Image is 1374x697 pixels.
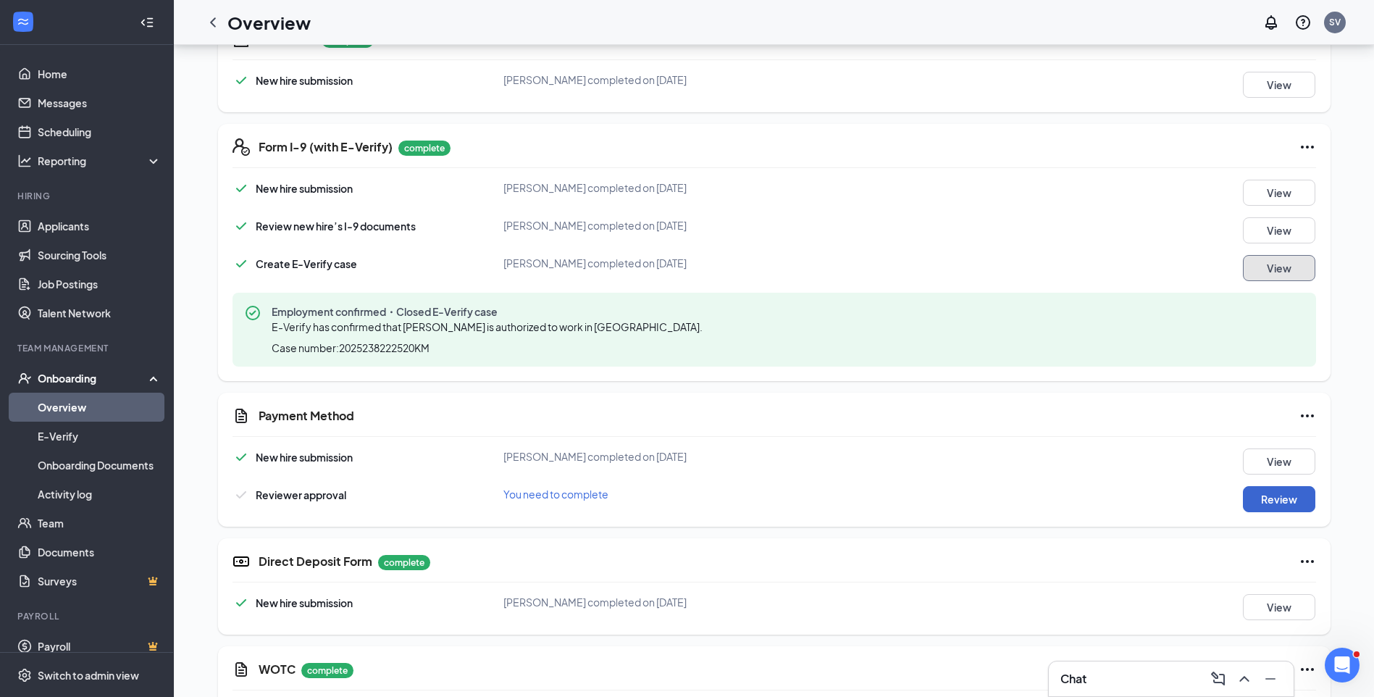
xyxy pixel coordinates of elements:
[503,488,608,501] span: You need to complete
[1294,14,1312,31] svg: QuestionInfo
[16,14,30,29] svg: WorkstreamLogo
[140,15,154,30] svg: Collapse
[244,304,261,322] svg: CheckmarkCircle
[38,422,162,451] a: E-Verify
[17,190,159,202] div: Hiring
[38,393,162,422] a: Overview
[1243,255,1315,281] button: View
[233,138,250,156] svg: FormI9EVerifyIcon
[301,663,353,678] p: complete
[233,72,250,89] svg: Checkmark
[272,304,708,319] span: Employment confirmed・Closed E-Verify case
[1243,448,1315,475] button: View
[227,10,311,35] h1: Overview
[272,320,703,333] span: E-Verify has confirmed that [PERSON_NAME] is authorized to work in [GEOGRAPHIC_DATA].
[256,74,353,87] span: New hire submission
[1243,594,1315,620] button: View
[38,59,162,88] a: Home
[1236,670,1253,688] svg: ChevronUp
[38,154,162,168] div: Reporting
[503,73,687,86] span: [PERSON_NAME] completed on [DATE]
[233,486,250,504] svg: Checkmark
[38,509,162,538] a: Team
[38,480,162,509] a: Activity log
[17,342,159,354] div: Team Management
[38,117,162,146] a: Scheduling
[17,668,32,683] svg: Settings
[17,154,32,168] svg: Analysis
[204,14,222,31] svg: ChevronLeft
[1262,14,1280,31] svg: Notifications
[1299,661,1316,678] svg: Ellipses
[38,371,149,385] div: Onboarding
[256,257,357,270] span: Create E-Verify case
[38,538,162,567] a: Documents
[503,219,687,232] span: [PERSON_NAME] completed on [DATE]
[38,241,162,270] a: Sourcing Tools
[1243,72,1315,98] button: View
[1299,553,1316,570] svg: Ellipses
[1299,407,1316,425] svg: Ellipses
[1299,138,1316,156] svg: Ellipses
[503,256,687,270] span: [PERSON_NAME] completed on [DATE]
[233,448,250,466] svg: Checkmark
[256,488,346,501] span: Reviewer approval
[38,270,162,299] a: Job Postings
[259,554,372,569] h5: Direct Deposit Form
[17,371,32,385] svg: UserCheck
[1243,217,1315,243] button: View
[38,668,139,683] div: Switch to admin view
[233,217,250,235] svg: Checkmark
[38,632,162,661] a: PayrollCrown
[1210,670,1227,688] svg: ComposeMessage
[259,139,393,155] h5: Form I-9 (with E-Verify)
[259,408,354,424] h5: Payment Method
[1060,671,1086,687] h3: Chat
[272,341,430,355] span: Case number: 2025238222520KM
[256,220,416,233] span: Review new hire’s I-9 documents
[233,661,250,678] svg: CustomFormIcon
[256,596,353,609] span: New hire submission
[38,451,162,480] a: Onboarding Documents
[38,212,162,241] a: Applicants
[233,180,250,197] svg: Checkmark
[1243,486,1315,512] button: Review
[38,88,162,117] a: Messages
[233,553,250,570] svg: DirectDepositIcon
[398,141,451,156] p: complete
[503,596,687,609] span: [PERSON_NAME] completed on [DATE]
[256,182,353,195] span: New hire submission
[1207,667,1230,690] button: ComposeMessage
[256,451,353,464] span: New hire submission
[233,594,250,612] svg: Checkmark
[503,450,687,463] span: [PERSON_NAME] completed on [DATE]
[259,661,296,677] h5: WOTC
[1259,667,1282,690] button: Minimize
[233,407,250,425] svg: CustomFormIcon
[1233,667,1256,690] button: ChevronUp
[17,610,159,622] div: Payroll
[378,555,430,570] p: complete
[233,255,250,272] svg: Checkmark
[1329,16,1341,28] div: SV
[38,299,162,327] a: Talent Network
[1325,648,1360,683] iframe: Intercom live chat
[1243,180,1315,206] button: View
[38,567,162,596] a: SurveysCrown
[503,181,687,194] span: [PERSON_NAME] completed on [DATE]
[1262,670,1279,688] svg: Minimize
